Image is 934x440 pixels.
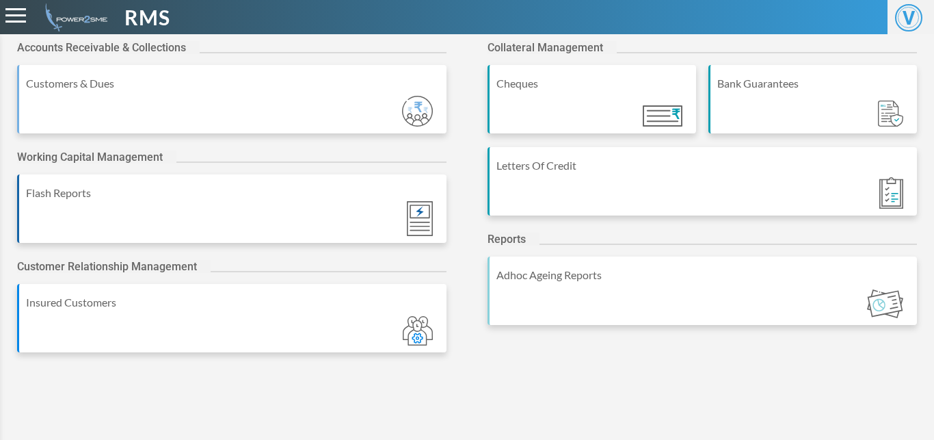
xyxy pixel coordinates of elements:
[17,284,446,366] a: Insured Customers Module_ic
[17,65,446,147] a: Customers & Dues Module_ic
[867,289,903,318] img: Module_ic
[26,294,440,311] div: Insured Customers
[26,185,440,201] div: Flash Reports
[488,65,696,147] a: Cheques Module_ic
[496,267,910,283] div: Adhoc Ageing Reports
[895,4,922,31] span: V
[40,3,107,31] img: admin
[17,151,176,164] h2: Working Capital Management
[643,105,682,127] img: Module_ic
[878,101,903,127] img: Module_ic
[496,157,910,174] div: Letters Of Credit
[488,257,917,339] a: Adhoc Ageing Reports Module_ic
[17,174,446,257] a: Flash Reports Module_ic
[402,96,433,127] img: Module_ic
[407,201,433,236] img: Module_ic
[488,147,917,229] a: Letters Of Credit Module_ic
[26,75,440,92] div: Customers & Dues
[17,260,211,273] h2: Customer Relationship Management
[879,177,903,209] img: Module_ic
[488,41,617,54] h2: Collateral Management
[403,316,433,346] img: Module_ic
[496,75,689,92] div: Cheques
[708,65,917,147] a: Bank Guarantees Module_ic
[717,75,910,92] div: Bank Guarantees
[17,41,200,54] h2: Accounts Receivable & Collections
[124,2,170,33] span: RMS
[488,233,539,246] h2: Reports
